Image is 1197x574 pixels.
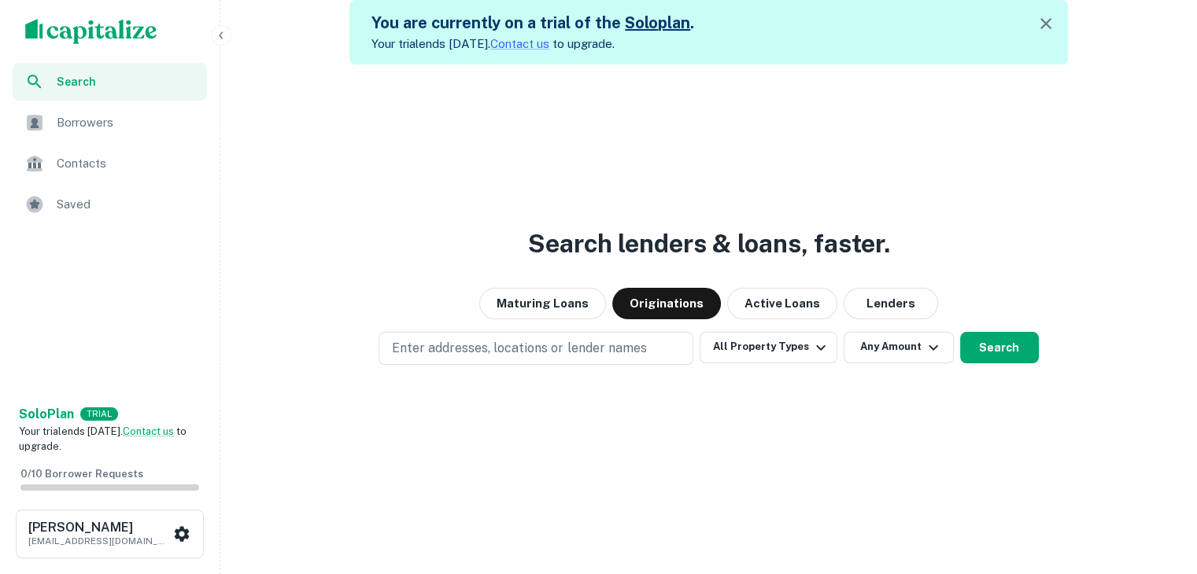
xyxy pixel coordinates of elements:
span: Your trial ends [DATE]. to upgrade. [19,425,187,453]
a: Saved [13,186,207,223]
a: Borrowers [13,104,207,142]
h5: You are currently on a trial of the . [371,11,694,35]
p: [EMAIL_ADDRESS][DOMAIN_NAME] [28,534,170,548]
button: Lenders [844,288,938,319]
a: SoloPlan [19,405,74,424]
a: Contact us [490,37,549,50]
button: All Property Types [700,332,837,363]
strong: Solo Plan [19,407,74,421]
h6: [PERSON_NAME] [28,521,170,534]
h3: Search lenders & loans, faster. [528,225,890,263]
a: Search [13,63,207,101]
button: Active Loans [727,288,837,319]
button: [PERSON_NAME][EMAIL_ADDRESS][DOMAIN_NAME] [16,510,204,558]
button: Any Amount [844,332,954,363]
span: Saved [57,195,198,214]
span: Borrowers [57,113,198,132]
div: TRIAL [80,407,118,421]
iframe: Chat Widget [1118,448,1197,524]
a: Soloplan [625,13,690,32]
button: Originations [612,288,721,319]
button: Enter addresses, locations or lender names [379,332,693,365]
span: Search [57,73,198,90]
p: Enter addresses, locations or lender names [392,339,646,358]
span: 0 / 10 Borrower Requests [20,468,143,480]
a: Contact us [123,425,174,437]
button: Search [960,332,1039,363]
button: Maturing Loans [479,288,606,319]
a: Contacts [13,145,207,182]
img: capitalize-logo.png [25,19,157,44]
p: Your trial ends [DATE]. to upgrade. [371,35,694,53]
span: Contacts [57,154,198,173]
